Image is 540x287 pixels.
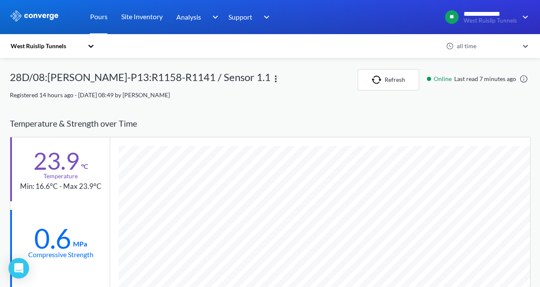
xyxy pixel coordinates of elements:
span: Online [434,74,454,84]
div: Min: 16.6°C - Max 23.9°C [20,181,102,192]
div: 0.6 [34,228,71,249]
img: more.svg [271,74,281,84]
div: 23.9 [33,150,79,171]
img: downArrow.svg [517,12,531,22]
img: downArrow.svg [258,12,272,22]
img: icon-refresh.svg [372,75,385,84]
span: Support [228,12,252,22]
img: downArrow.svg [207,12,220,22]
div: all time [455,41,519,51]
img: icon-clock.svg [446,42,454,50]
div: Temperature & Strength over Time [10,110,531,137]
div: Temperature [44,171,78,181]
div: Compressive Strength [28,249,93,260]
span: West Ruislip Tunnels [464,17,517,24]
span: Registered 14 hours ago - [DATE] 08:49 by [PERSON_NAME] [10,91,170,99]
img: logo_ewhite.svg [10,10,59,21]
span: Analysis [176,12,201,22]
div: 28D/08:[PERSON_NAME]-P13:R1158-R1141 / Sensor 1.1 [10,69,271,90]
div: Last read 7 minutes ago [423,74,531,84]
div: West Ruislip Tunnels [10,41,83,51]
div: Open Intercom Messenger [9,258,29,278]
button: Refresh [358,69,419,90]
